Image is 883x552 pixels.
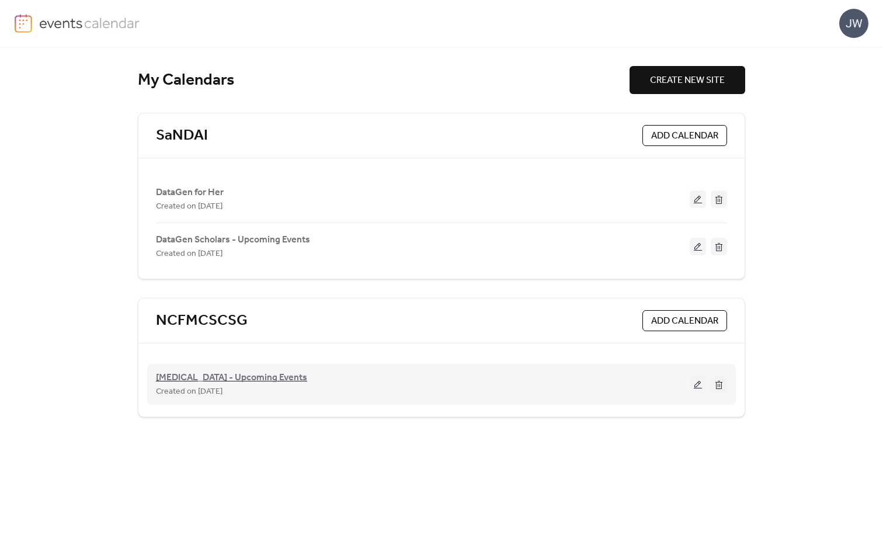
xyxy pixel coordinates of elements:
a: NCFMCSCSG [156,311,248,331]
a: DataGen for Her [156,189,224,196]
img: logo [15,14,32,33]
span: CREATE NEW SITE [650,74,725,88]
span: DataGen Scholars - Upcoming Events [156,233,310,247]
span: Created on [DATE] [156,247,223,261]
span: Created on [DATE] [156,385,223,399]
a: DataGen Scholars - Upcoming Events [156,237,310,243]
button: CREATE NEW SITE [630,66,745,94]
div: JW [839,9,868,38]
div: My Calendars [138,70,630,91]
a: SaNDAI [156,126,208,145]
button: ADD CALENDAR [642,310,727,331]
span: ADD CALENDAR [651,129,718,143]
span: ADD CALENDAR [651,314,718,328]
span: [MEDICAL_DATA] - Upcoming Events [156,371,307,385]
a: [MEDICAL_DATA] - Upcoming Events [156,374,307,381]
span: Created on [DATE] [156,200,223,214]
img: logo-type [39,14,140,32]
button: ADD CALENDAR [642,125,727,146]
span: DataGen for Her [156,186,224,200]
